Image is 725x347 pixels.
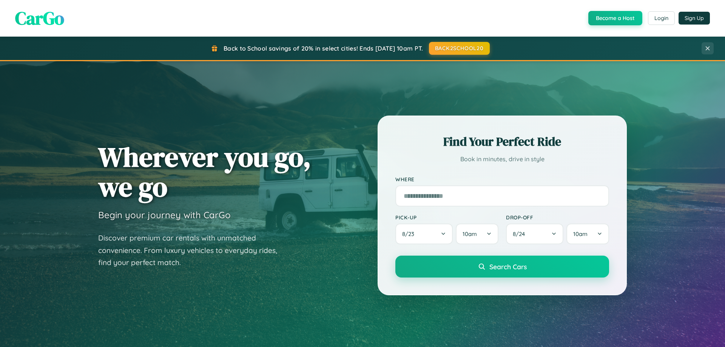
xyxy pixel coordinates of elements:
button: 8/24 [506,224,563,244]
label: Drop-off [506,214,609,221]
button: Login [648,11,675,25]
p: Discover premium car rentals with unmatched convenience. From luxury vehicles to everyday rides, ... [98,232,287,269]
span: 8 / 24 [513,230,529,238]
span: Back to School savings of 20% in select cities! Ends [DATE] 10am PT. [224,45,423,52]
button: 10am [456,224,498,244]
span: 10am [463,230,477,238]
h2: Find Your Perfect Ride [395,133,609,150]
label: Where [395,176,609,182]
span: 8 / 23 [402,230,418,238]
button: Sign Up [679,12,710,25]
button: Search Cars [395,256,609,278]
span: Search Cars [489,262,527,271]
span: 10am [573,230,588,238]
button: BACK2SCHOOL20 [429,42,490,55]
h3: Begin your journey with CarGo [98,209,231,221]
button: 8/23 [395,224,453,244]
button: Become a Host [588,11,642,25]
p: Book in minutes, drive in style [395,154,609,165]
button: 10am [566,224,609,244]
h1: Wherever you go, we go [98,142,311,202]
label: Pick-up [395,214,498,221]
span: CarGo [15,6,64,31]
